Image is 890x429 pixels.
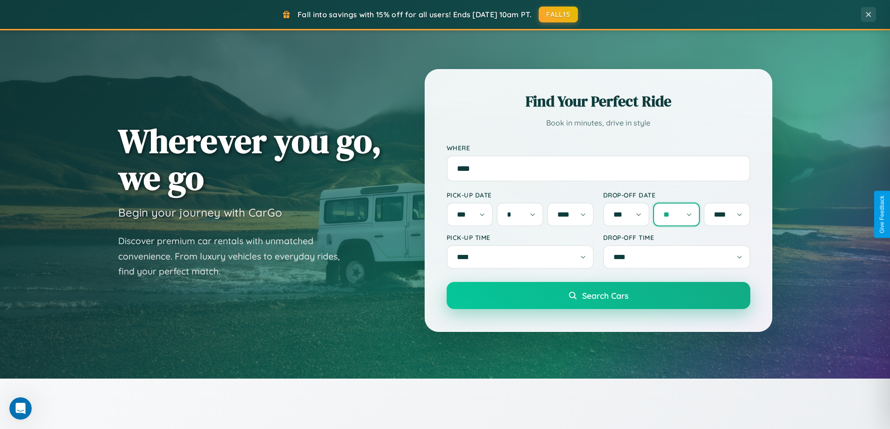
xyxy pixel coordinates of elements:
label: Pick-up Time [447,233,594,241]
p: Book in minutes, drive in style [447,116,750,130]
label: Drop-off Time [603,233,750,241]
label: Where [447,144,750,152]
button: FALL15 [539,7,578,22]
span: Search Cars [582,290,628,301]
button: Search Cars [447,282,750,309]
label: Pick-up Date [447,191,594,199]
h3: Begin your journey with CarGo [118,205,282,219]
h2: Find Your Perfect Ride [447,91,750,112]
span: Fall into savings with 15% off for all users! Ends [DATE] 10am PT. [298,10,532,19]
div: Give Feedback [879,196,885,233]
h1: Wherever you go, we go [118,122,382,196]
label: Drop-off Date [603,191,750,199]
p: Discover premium car rentals with unmatched convenience. From luxury vehicles to everyday rides, ... [118,233,352,279]
iframe: Intercom live chat [9,397,32,420]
